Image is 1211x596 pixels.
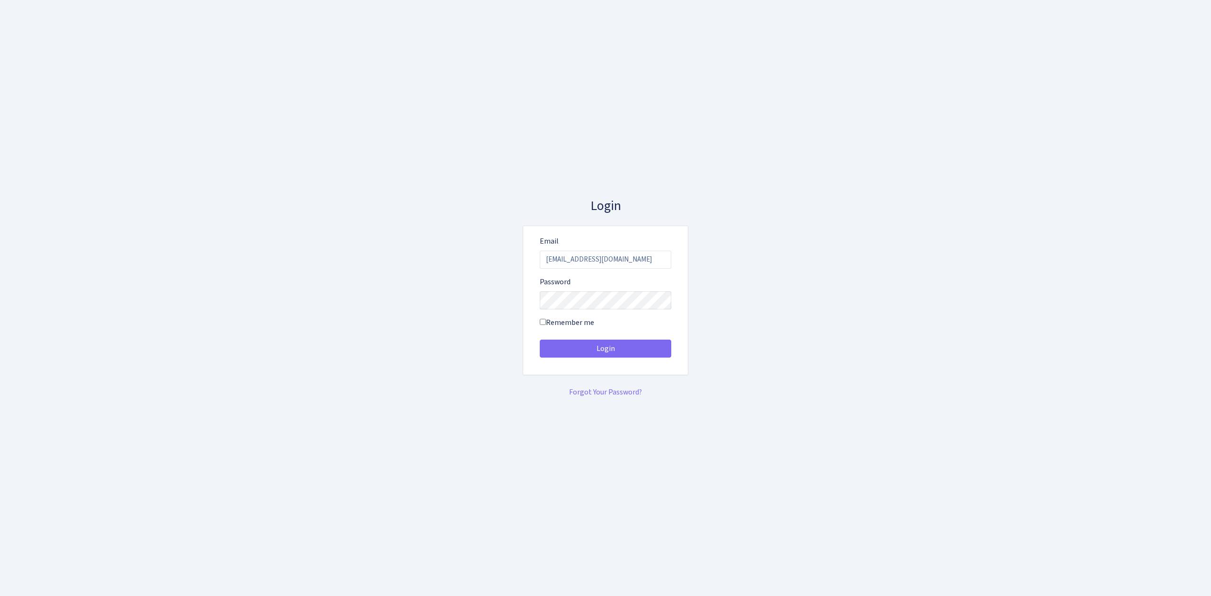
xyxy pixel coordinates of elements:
[540,276,570,288] label: Password
[540,236,559,247] label: Email
[569,387,642,397] a: Forgot Your Password?
[540,340,671,358] button: Login
[540,319,546,325] input: Remember me
[540,317,594,328] label: Remember me
[523,198,688,214] h3: Login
